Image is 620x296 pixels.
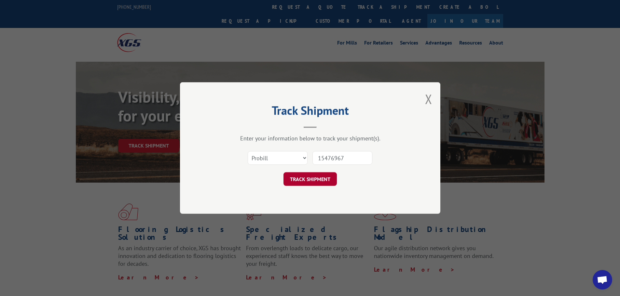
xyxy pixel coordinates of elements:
input: Number(s) [312,151,372,165]
button: Close modal [425,90,432,108]
h2: Track Shipment [213,106,408,118]
div: Open chat [593,270,612,290]
button: TRACK SHIPMENT [283,172,337,186]
div: Enter your information below to track your shipment(s). [213,135,408,142]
